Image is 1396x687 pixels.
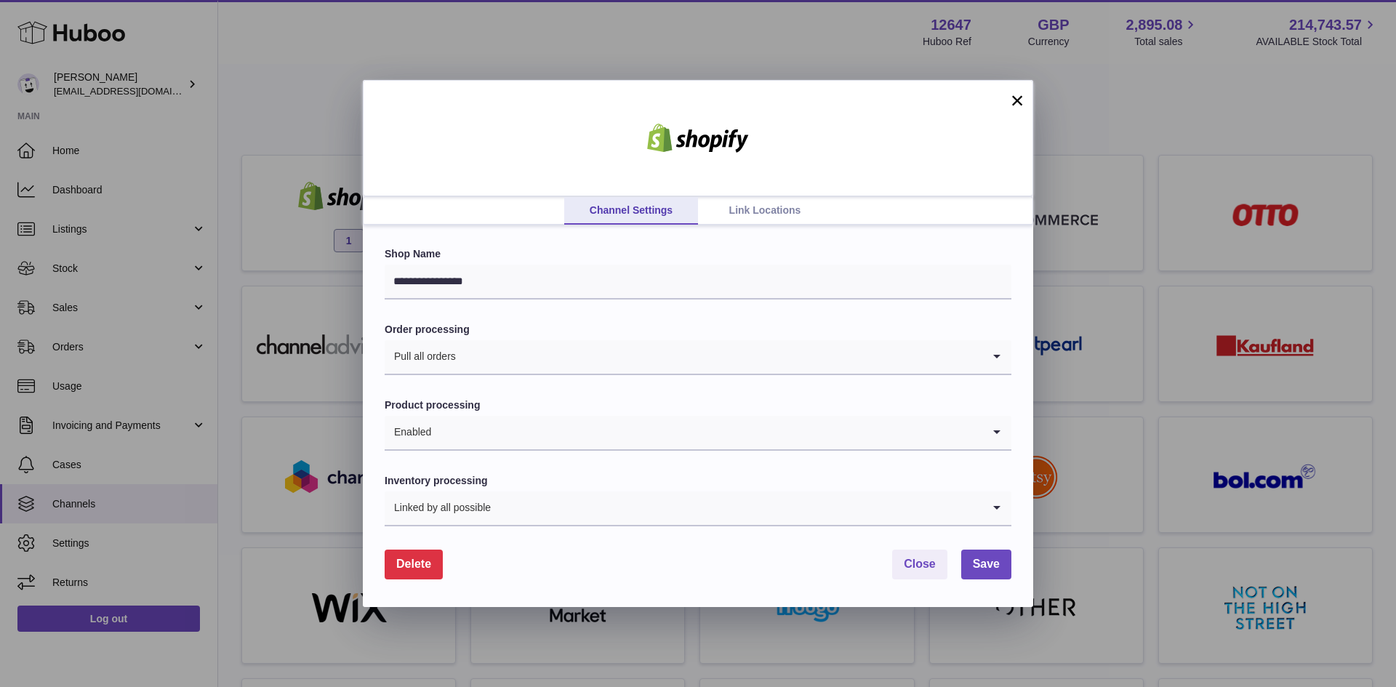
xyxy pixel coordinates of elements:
[904,558,936,570] span: Close
[564,197,698,225] a: Channel Settings
[492,491,982,525] input: Search for option
[698,197,832,225] a: Link Locations
[385,340,457,374] span: Pull all orders
[385,474,1011,488] label: Inventory processing
[457,340,982,374] input: Search for option
[396,558,431,570] span: Delete
[892,550,947,579] button: Close
[385,340,1011,375] div: Search for option
[961,550,1011,579] button: Save
[385,550,443,579] button: Delete
[385,491,1011,526] div: Search for option
[385,247,1011,261] label: Shop Name
[385,416,1011,451] div: Search for option
[385,398,1011,412] label: Product processing
[636,124,760,153] img: shopify
[385,416,432,449] span: Enabled
[432,416,982,449] input: Search for option
[973,558,1000,570] span: Save
[385,491,492,525] span: Linked by all possible
[385,323,1011,337] label: Order processing
[1008,92,1026,109] button: ×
